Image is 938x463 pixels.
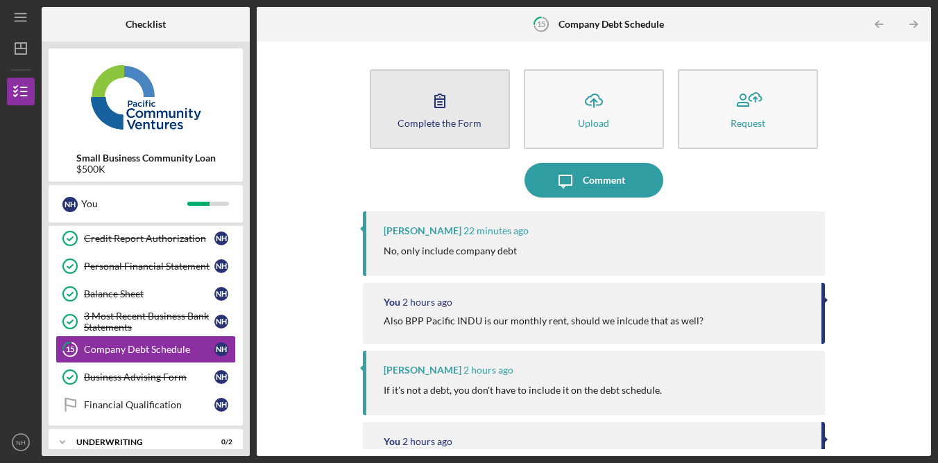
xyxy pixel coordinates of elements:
[84,372,214,383] div: Business Advising Form
[525,163,663,198] button: Comment
[126,19,166,30] b: Checklist
[384,365,461,376] div: [PERSON_NAME]
[402,297,452,308] time: 2025-09-12 16:45
[583,163,625,198] div: Comment
[384,243,517,259] p: No, only include company debt
[84,311,214,333] div: 3 Most Recent Business Bank Statements
[16,439,26,446] text: NH
[76,152,216,164] b: Small Business Community Loan
[678,69,818,149] button: Request
[537,19,545,28] tspan: 15
[578,118,609,128] div: Upload
[558,19,664,30] b: Company Debt Schedule
[7,428,35,456] button: NH
[56,391,236,419] a: Financial QualificationNH
[84,288,214,299] div: Balance Sheet
[384,436,400,447] div: You
[214,370,228,384] div: N H
[731,118,765,128] div: Request
[214,232,228,245] div: N H
[384,297,400,308] div: You
[463,225,529,236] time: 2025-09-12 18:07
[384,383,662,398] p: If it's not a debt, you don't have to include it on the debt schedule.
[84,344,214,355] div: Company Debt Schedule
[463,365,513,376] time: 2025-09-12 16:44
[384,315,703,326] div: Also BPP Pacific INDU is our monthly rent, should we inlcude that as well?
[62,197,78,212] div: N H
[214,398,228,412] div: N H
[56,363,236,391] a: Business Advising FormNH
[81,192,187,216] div: You
[370,69,510,149] button: Complete the Form
[84,233,214,244] div: Credit Report Authorization
[49,55,243,139] img: Product logo
[56,252,236,280] a: Personal Financial StatementNH
[84,261,214,272] div: Personal Financial Statement
[56,335,236,363] a: 15Company Debt ScheduleNH
[207,438,232,446] div: 0 / 2
[56,308,236,335] a: 3 Most Recent Business Bank StatementsNH
[66,345,74,354] tspan: 15
[56,280,236,308] a: Balance SheetNH
[402,436,452,447] time: 2025-09-12 16:42
[76,164,216,175] div: $500K
[214,259,228,273] div: N H
[524,69,664,149] button: Upload
[84,399,214,410] div: Financial Qualification
[56,225,236,252] a: Credit Report AuthorizationNH
[384,225,461,236] div: [PERSON_NAME]
[214,315,228,329] div: N H
[214,287,228,301] div: N H
[76,438,198,446] div: Underwriting
[398,118,481,128] div: Complete the Form
[214,342,228,356] div: N H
